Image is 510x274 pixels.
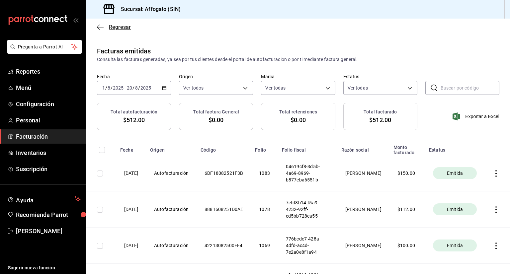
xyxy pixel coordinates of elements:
[97,24,131,30] button: Regresar
[278,141,337,155] th: Folio fiscal
[444,170,466,176] span: Emitida
[18,43,71,50] span: Pregunta a Parrot AI
[116,141,146,155] th: Fecha
[444,242,466,249] span: Emitida
[138,85,140,91] span: /
[179,74,253,79] label: Origen
[251,228,278,264] th: 1069
[278,155,337,191] th: 04619cf8-3d5b-4a69-8969-b877eba6551b
[425,141,485,155] th: Estatus
[8,264,81,271] span: Sugerir nueva función
[16,165,81,173] span: Suscripción
[279,108,317,115] h3: Total retenciones
[111,108,157,115] h3: Total autofacturación
[146,155,197,191] th: Autofacturación
[146,191,197,228] th: Autofacturación
[193,108,239,115] h3: Total factura General
[7,40,82,54] button: Pregunta a Parrot AI
[251,141,278,155] th: Folio
[116,191,146,228] th: [DATE]
[116,155,146,191] th: [DATE]
[209,115,224,124] span: $0.00
[337,141,389,155] th: Razón social
[135,85,138,91] input: --
[73,17,78,23] button: open_drawer_menu
[251,191,278,228] th: 1078
[343,74,417,79] label: Estatus
[337,191,389,228] th: [PERSON_NAME]
[197,191,251,228] th: 8881608251D0AE
[369,115,391,124] span: $512.00
[389,141,425,155] th: Monto facturado
[454,112,499,120] button: Exportar a Excel
[16,132,81,141] span: Facturación
[348,85,368,91] span: Ver todas
[113,85,124,91] input: ----
[197,155,251,191] th: 6DF18082521F3B
[107,85,111,91] input: --
[197,141,251,155] th: Código
[16,83,81,92] span: Menú
[105,85,107,91] span: /
[16,195,72,203] span: Ayuda
[16,227,81,236] span: [PERSON_NAME]
[116,5,181,13] h3: Sucursal: Affogato (SIN)
[389,155,425,191] th: $ 150.00
[389,228,425,264] th: $ 100.00
[16,148,81,157] span: Inventarios
[16,210,81,219] span: Recomienda Parrot
[278,228,337,264] th: 776bcdc7-428a-4dfd-ac4d-7e2a0e8f1a94
[97,74,171,79] label: Fecha
[441,81,499,95] input: Buscar por código
[337,155,389,191] th: [PERSON_NAME]
[16,100,81,108] span: Configuración
[140,85,151,91] input: ----
[183,85,204,91] span: Ver todos
[132,85,134,91] span: /
[102,85,105,91] input: --
[265,85,286,91] span: Ver todas
[261,74,335,79] label: Marca
[109,24,131,30] span: Regresar
[16,116,81,125] span: Personal
[116,228,146,264] th: [DATE]
[291,115,306,124] span: $0.00
[125,85,126,91] span: -
[364,108,397,115] h3: Total facturado
[5,48,82,55] a: Pregunta a Parrot AI
[97,56,499,63] div: Consulta las facturas generadas, ya sea por tus clientes desde el portal de autofacturacion o por...
[97,46,151,56] div: Facturas emitidas
[146,141,197,155] th: Origen
[197,228,251,264] th: 42213082500EE4
[278,191,337,228] th: 7efd8b14-f5a9-4232-92ff-ed5bb728ea55
[337,228,389,264] th: [PERSON_NAME]
[111,85,113,91] span: /
[127,85,132,91] input: --
[146,228,197,264] th: Autofacturación
[16,67,81,76] span: Reportes
[251,155,278,191] th: 1083
[123,115,145,124] span: $512.00
[389,191,425,228] th: $ 112.00
[444,206,466,213] span: Emitida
